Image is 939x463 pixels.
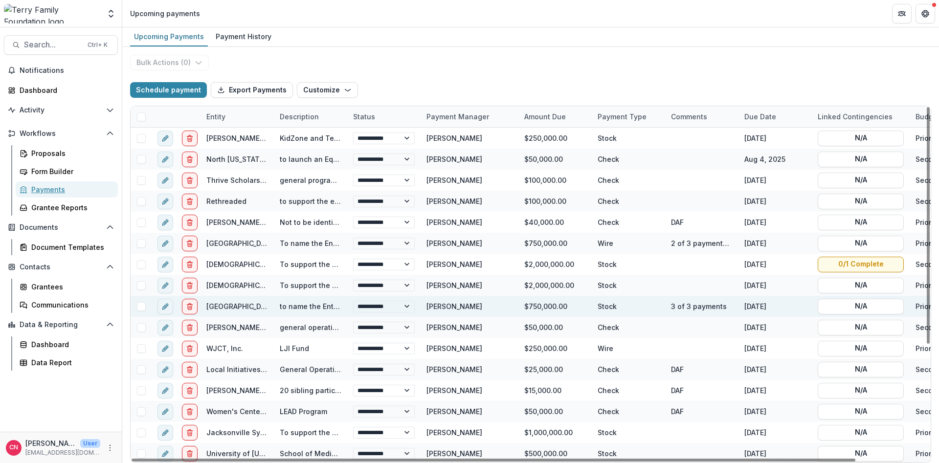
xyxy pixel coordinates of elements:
button: edit [157,362,173,377]
div: DAF [671,385,684,396]
div: [PERSON_NAME] [426,364,482,375]
div: [DATE] [738,254,812,275]
a: Thrive Scholars/[GEOGRAPHIC_DATA] [206,176,332,184]
div: Carol Nieves [9,444,18,451]
button: edit [157,341,173,356]
button: delete [182,131,198,146]
div: Grantee Reports [31,202,110,213]
div: Stock [592,422,665,443]
button: Get Help [916,4,935,23]
button: edit [157,236,173,251]
div: $50,000.00 [518,401,592,422]
div: Upcoming Payments [130,29,208,44]
button: edit [157,383,173,398]
button: delete [182,257,198,272]
button: Notifications [4,63,118,78]
a: Payments [16,181,118,198]
div: Comments [665,111,713,122]
div: [PERSON_NAME] [426,301,482,311]
div: [DATE] [738,380,812,401]
button: delete [182,236,198,251]
div: Description [274,106,347,127]
button: Search... [4,35,118,55]
button: N/A [818,173,904,188]
div: Aug 4, 2025 [738,149,812,170]
div: $100,000.00 [518,191,592,212]
button: delete [182,446,198,462]
a: Payment History [212,27,275,46]
a: [GEOGRAPHIC_DATA] for the Homeless [206,302,336,310]
div: Amount Due [518,111,572,122]
button: Partners [892,4,912,23]
button: N/A [818,299,904,314]
div: Payment Manager [421,106,518,127]
button: N/A [818,131,904,146]
button: N/A [818,152,904,167]
div: Check [592,191,665,212]
div: Due Date [738,106,812,127]
div: 2 of 3 payments, combination stock and cash [671,238,733,248]
a: [PERSON_NAME] House, Inc. [206,323,302,331]
div: Check [592,170,665,191]
div: Payment Type [592,106,665,127]
div: Check [592,401,665,422]
button: delete [182,299,198,314]
button: N/A [818,341,904,356]
button: edit [157,131,173,146]
div: $250,000.00 [518,128,592,149]
div: DAF [671,406,684,417]
span: Data & Reporting [20,321,102,329]
div: [DATE] [738,212,812,233]
button: Bulk Actions (0) [130,55,209,70]
div: Form Builder [31,166,110,176]
button: Open Data & Reporting [4,317,118,332]
div: general operating support [280,322,341,332]
button: edit [157,404,173,419]
div: Amount Due [518,106,592,127]
div: [DATE] [738,170,812,191]
p: [PERSON_NAME] [25,438,76,448]
button: delete [182,215,198,230]
span: Notifications [20,66,114,75]
a: University of [US_STATE] Foundation [206,449,331,458]
div: LJI Fund [280,343,309,353]
div: to launch an Equine Therapy Partnership with Nemours Children's Health [280,154,341,164]
div: [DATE] [738,401,812,422]
div: Due Date [738,111,782,122]
button: edit [157,152,173,167]
div: Wire [592,233,665,254]
button: N/A [818,320,904,335]
div: $50,000.00 [518,149,592,170]
div: $1,000,000.00 [518,422,592,443]
button: N/A [818,404,904,419]
button: N/A [818,425,904,441]
div: 3 of 3 payments [671,301,727,311]
div: [PERSON_NAME] [426,427,482,438]
div: Comments [665,106,738,127]
a: [GEOGRAPHIC_DATA] for the Homeless [206,239,336,247]
div: Communications [31,300,110,310]
div: Dashboard [20,85,110,95]
div: [PERSON_NAME] [426,238,482,248]
div: Description [274,111,325,122]
div: School of Medicine- building & scholarship [280,448,341,459]
button: More [104,442,116,454]
div: [DATE] [738,317,812,338]
div: [DATE] [738,296,812,317]
div: Stock [592,128,665,149]
a: Rethreaded [206,197,246,205]
div: To support the new [PERSON_NAME] Children’s Pediatric Emergency Center and [MEDICAL_DATA] Laborat... [280,259,341,269]
div: $25,000.00 [518,359,592,380]
div: [PERSON_NAME] [426,385,482,396]
div: KidZone and Teen Center - Additional Request [280,133,341,143]
button: N/A [818,362,904,377]
div: [DATE] [738,338,812,359]
nav: breadcrumb [126,6,204,21]
button: N/A [818,236,904,251]
div: Stock [592,275,665,296]
div: [PERSON_NAME] [426,133,482,143]
button: delete [182,152,198,167]
div: Entity [201,111,231,122]
a: [PERSON_NAME] [PERSON_NAME] Fund Foundation [206,386,380,395]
